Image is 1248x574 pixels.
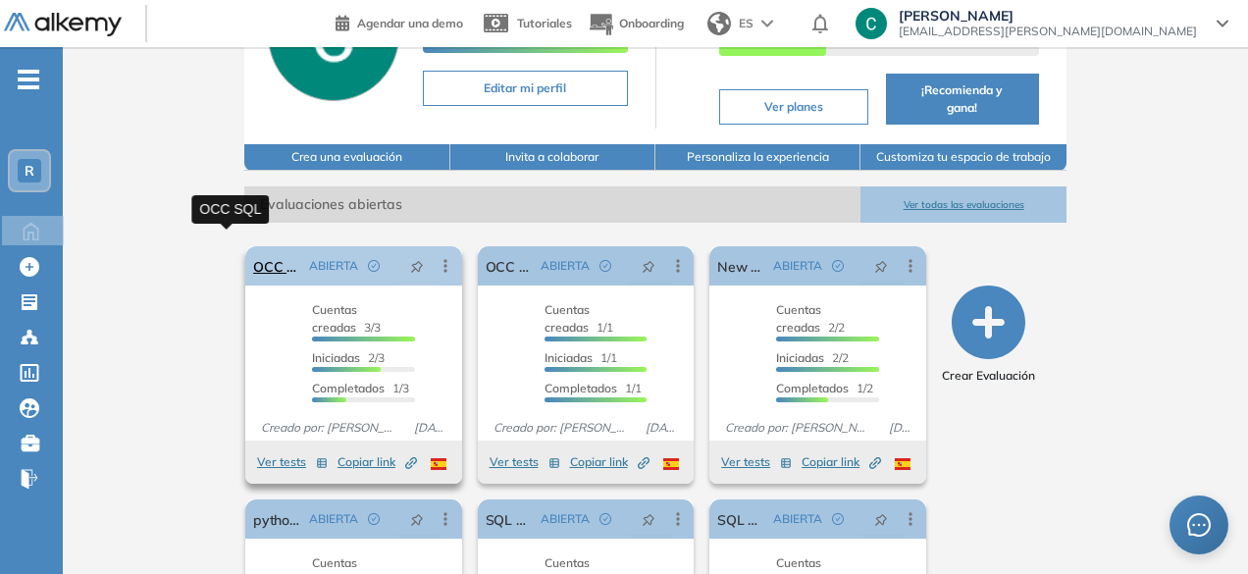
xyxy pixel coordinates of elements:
[312,381,409,395] span: 1/3
[257,450,328,474] button: Ver tests
[599,513,611,525] span: check-circle
[942,367,1035,385] span: Crear Evaluación
[638,419,686,437] span: [DATE]
[627,250,670,282] button: pushpin
[406,419,454,437] span: [DATE]
[244,144,449,171] button: Crea una evaluación
[312,302,381,335] span: 3/3
[802,450,881,474] button: Copiar link
[395,503,439,535] button: pushpin
[486,246,534,286] a: OCC Python Test
[309,257,358,275] span: ABIERTA
[588,3,684,45] button: Onboarding
[895,458,910,470] img: ESP
[312,350,385,365] span: 2/3
[776,381,849,395] span: Completados
[717,419,880,437] span: Creado por: [PERSON_NAME] [PERSON_NAME]
[517,16,572,30] span: Tutoriales
[4,13,122,37] img: Logo
[545,302,590,335] span: Cuentas creadas
[431,458,446,470] img: ESP
[642,511,655,527] span: pushpin
[776,350,849,365] span: 2/2
[545,381,642,395] span: 1/1
[802,453,881,471] span: Copiar link
[860,186,1066,223] button: Ver todas las evaluaciones
[619,16,684,30] span: Onboarding
[886,74,1039,125] button: ¡Recomienda y gana!
[832,260,844,272] span: check-circle
[707,12,731,35] img: world
[545,350,617,365] span: 1/1
[312,302,357,335] span: Cuentas creadas
[627,503,670,535] button: pushpin
[410,258,424,274] span: pushpin
[881,419,918,437] span: [DATE]
[541,510,590,528] span: ABIERTA
[486,499,534,539] a: SQL Turbo
[942,286,1035,385] button: Crear Evaluación
[541,257,590,275] span: ABIERTA
[859,250,903,282] button: pushpin
[191,195,269,224] div: OCC SQL
[545,302,613,335] span: 1/1
[450,144,655,171] button: Invita a colaborar
[410,511,424,527] span: pushpin
[717,246,765,286] a: New Test OCC
[25,163,34,179] span: R
[776,302,845,335] span: 2/2
[874,258,888,274] span: pushpin
[761,20,773,27] img: arrow
[739,15,754,32] span: ES
[874,511,888,527] span: pushpin
[773,257,822,275] span: ABIERTA
[899,8,1197,24] span: [PERSON_NAME]
[357,16,463,30] span: Agendar una demo
[423,71,627,106] button: Editar mi perfil
[395,250,439,282] button: pushpin
[776,350,824,365] span: Iniciadas
[312,350,360,365] span: Iniciadas
[717,499,765,539] a: SQL Growth E&A
[859,503,903,535] button: pushpin
[253,246,301,286] a: OCC SQL
[663,458,679,470] img: ESP
[490,450,560,474] button: Ver tests
[832,513,844,525] span: check-circle
[570,450,650,474] button: Copiar link
[336,10,463,33] a: Agendar una demo
[570,453,650,471] span: Copiar link
[721,450,792,474] button: Ver tests
[244,186,860,223] span: Evaluaciones abiertas
[368,513,380,525] span: check-circle
[486,419,638,437] span: Creado por: [PERSON_NAME]
[1187,513,1211,537] span: message
[253,419,405,437] span: Creado por: [PERSON_NAME]
[776,302,821,335] span: Cuentas creadas
[776,381,873,395] span: 1/2
[719,89,868,125] button: Ver planes
[338,450,417,474] button: Copiar link
[773,510,822,528] span: ABIERTA
[655,144,860,171] button: Personaliza la experiencia
[860,144,1066,171] button: Customiza tu espacio de trabajo
[545,350,593,365] span: Iniciadas
[545,381,617,395] span: Completados
[312,381,385,395] span: Completados
[599,260,611,272] span: check-circle
[642,258,655,274] span: pushpin
[368,260,380,272] span: check-circle
[18,78,39,81] i: -
[309,510,358,528] span: ABIERTA
[253,499,301,539] a: python support
[899,24,1197,39] span: [EMAIL_ADDRESS][PERSON_NAME][DOMAIN_NAME]
[338,453,417,471] span: Copiar link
